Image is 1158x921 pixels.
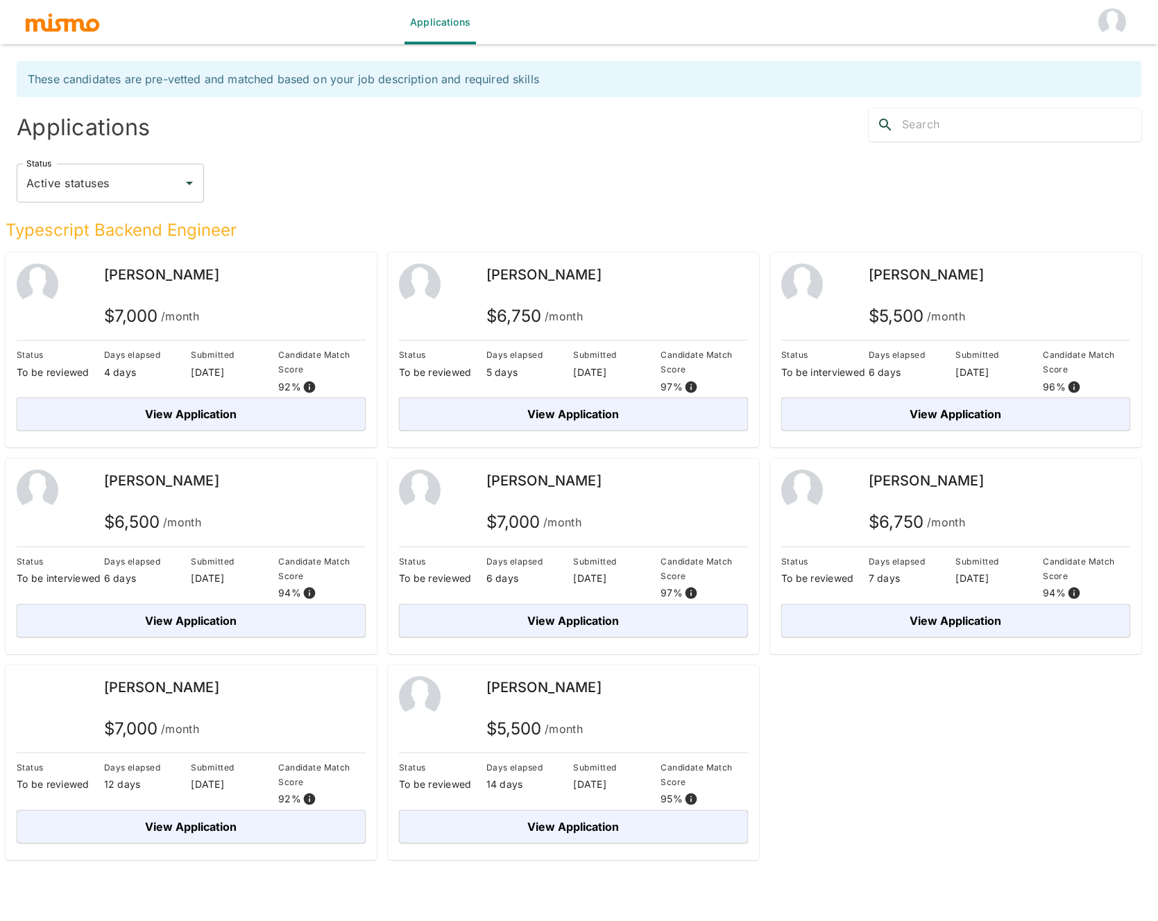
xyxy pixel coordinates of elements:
h5: $ 5,500 [869,305,966,327]
p: 96 % [1043,380,1066,394]
p: Days elapsed [486,347,574,362]
span: /month [927,513,966,532]
p: [DATE] [191,365,278,379]
img: 9jz1evcmvyir109p1jqt8g5u4s46 [17,676,58,718]
p: Candidate Match Score [661,554,748,583]
svg: View resume score details [1067,586,1081,600]
p: 97 % [661,380,683,394]
p: Submitted [573,347,661,362]
p: [DATE] [955,365,1043,379]
span: /month [545,307,584,326]
span: [PERSON_NAME] [104,266,219,283]
p: Submitted [573,760,661,775]
p: Submitted [955,554,1043,569]
span: [PERSON_NAME] [869,472,984,489]
p: Days elapsed [869,554,956,569]
span: [PERSON_NAME] [486,266,602,283]
p: To be reviewed [781,571,869,585]
img: logo [24,12,101,33]
svg: View resume score details [303,380,316,394]
p: Days elapsed [104,760,191,775]
p: 92 % [278,380,301,394]
p: 5 days [486,365,574,379]
p: Status [17,760,104,775]
img: Starsling HM [1098,8,1126,36]
p: [DATE] [573,365,661,379]
p: Candidate Match Score [278,554,366,583]
span: These candidates are pre-vetted and matched based on your job description and required skills [28,72,539,86]
svg: View resume score details [684,792,698,806]
span: /month [161,719,200,739]
p: To be reviewed [399,365,486,379]
p: To be interviewed [781,365,869,379]
p: Candidate Match Score [278,760,366,789]
p: 6 days [104,571,191,585]
p: Submitted [191,760,278,775]
button: View Application [781,397,1130,431]
p: Days elapsed [869,347,956,362]
svg: View resume score details [303,792,316,806]
button: View Application [17,604,366,637]
h5: $ 6,500 [104,511,202,533]
p: Days elapsed [104,347,191,362]
svg: View resume score details [303,586,316,600]
p: Status [399,347,486,362]
p: Candidate Match Score [1043,554,1130,583]
h5: $ 7,000 [104,305,200,327]
input: Search [902,114,1141,136]
button: View Application [17,810,366,843]
span: /month [543,513,582,532]
p: Status [17,347,104,362]
svg: View resume score details [684,380,698,394]
p: To be reviewed [399,571,486,585]
h5: $ 5,500 [486,718,584,740]
p: Candidate Match Score [661,760,748,789]
h5: $ 7,000 [104,718,200,740]
p: Days elapsed [486,554,574,569]
svg: View resume score details [1067,380,1081,394]
span: [PERSON_NAME] [486,679,602,696]
p: Status [399,760,486,775]
span: [PERSON_NAME] [486,472,602,489]
p: Days elapsed [104,554,191,569]
p: 7 days [869,571,956,585]
button: View Application [17,397,366,431]
h5: Typescript Backend Engineer [6,219,1141,241]
svg: View resume score details [684,586,698,600]
h5: $ 6,750 [869,511,966,533]
p: Status [781,347,869,362]
p: Days elapsed [486,760,574,775]
p: Candidate Match Score [661,347,748,377]
h5: $ 6,750 [486,305,584,327]
p: [DATE] [573,777,661,791]
p: To be reviewed [399,777,486,791]
p: 14 days [486,777,574,791]
p: 12 days [104,777,191,791]
span: [PERSON_NAME] [869,266,984,283]
img: 2Q== [399,676,441,718]
button: View Application [781,604,1130,637]
h4: Applications [17,114,574,141]
p: 95 % [661,792,683,806]
p: Status [399,554,486,569]
label: Status [26,157,51,169]
span: /month [163,513,202,532]
img: 2Q== [781,470,823,511]
span: /month [161,307,200,326]
button: View Application [399,397,748,431]
p: Status [781,554,869,569]
p: 97 % [661,586,683,600]
button: search [869,108,902,141]
p: 6 days [869,365,956,379]
p: Candidate Match Score [278,347,366,377]
img: 2Q== [17,470,58,511]
img: 2Q== [399,470,441,511]
p: Candidate Match Score [1043,347,1130,377]
img: 2Q== [17,264,58,305]
p: Submitted [191,347,278,362]
p: 94 % [1043,586,1066,600]
p: To be reviewed [17,365,104,379]
p: [DATE] [955,571,1043,585]
p: Status [17,554,104,569]
p: Submitted [191,554,278,569]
